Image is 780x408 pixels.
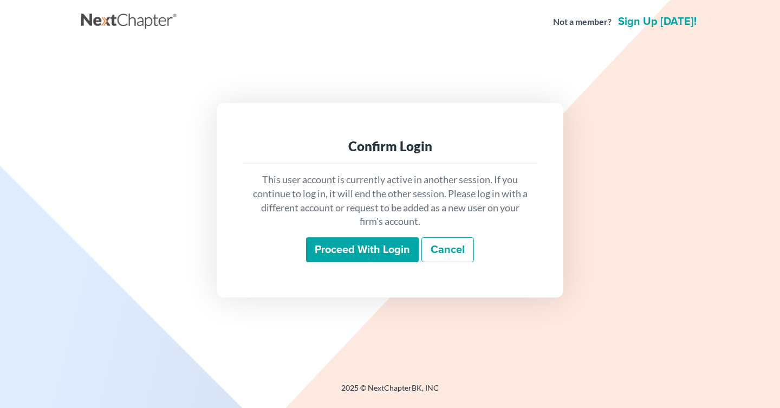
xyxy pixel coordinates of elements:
[251,138,529,155] div: Confirm Login
[306,237,419,262] input: Proceed with login
[81,383,699,402] div: 2025 © NextChapterBK, INC
[421,237,474,262] a: Cancel
[616,16,699,27] a: Sign up [DATE]!
[251,173,529,229] p: This user account is currently active in another session. If you continue to log in, it will end ...
[553,16,612,28] strong: Not a member?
